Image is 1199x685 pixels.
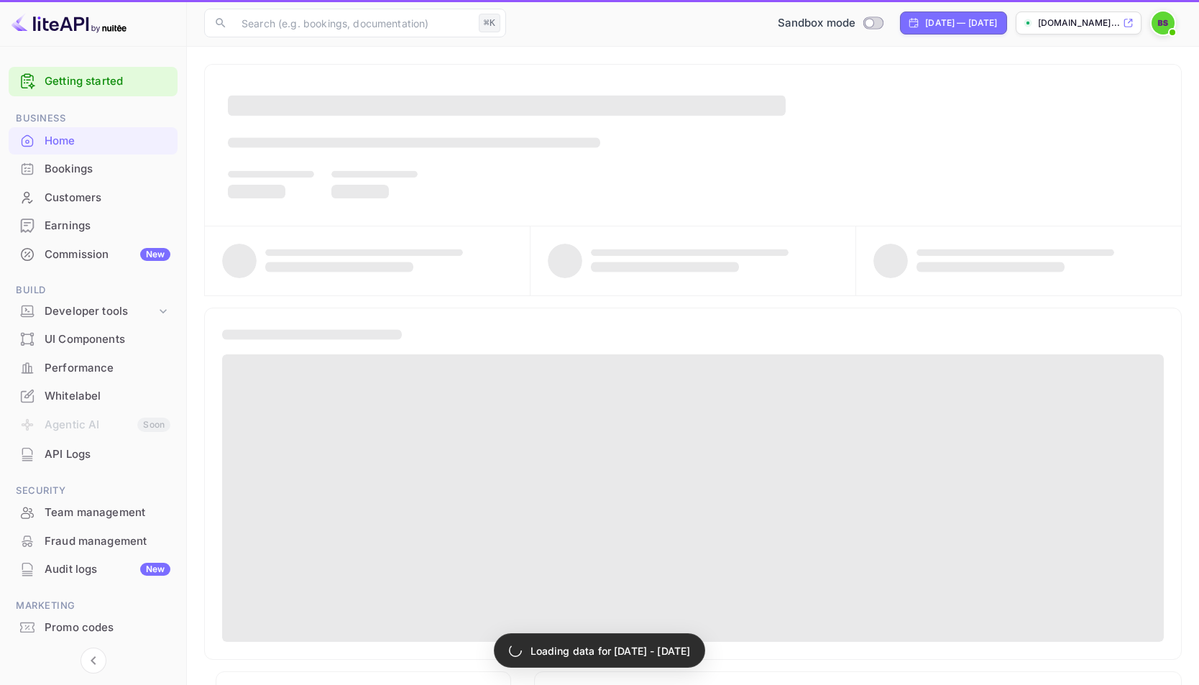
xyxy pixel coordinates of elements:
[9,441,178,467] a: API Logs
[9,354,178,382] div: Performance
[9,441,178,469] div: API Logs
[9,483,178,499] span: Security
[9,127,178,155] div: Home
[9,299,178,324] div: Developer tools
[9,155,178,182] a: Bookings
[479,14,500,32] div: ⌘K
[45,161,170,178] div: Bookings
[9,282,178,298] span: Build
[45,360,170,377] div: Performance
[9,184,178,211] a: Customers
[9,241,178,269] div: CommissionNew
[9,67,178,96] div: Getting started
[45,247,170,263] div: Commission
[9,614,178,642] div: Promo codes
[9,382,178,410] div: Whitelabel
[45,73,170,90] a: Getting started
[140,563,170,576] div: New
[45,388,170,405] div: Whitelabel
[9,382,178,409] a: Whitelabel
[772,15,889,32] div: Switch to Production mode
[1038,17,1120,29] p: [DOMAIN_NAME]...
[9,499,178,525] a: Team management
[778,15,856,32] span: Sandbox mode
[9,598,178,614] span: Marketing
[9,326,178,352] a: UI Components
[9,184,178,212] div: Customers
[1152,12,1175,35] img: Bayu Setiawan
[9,556,178,582] a: Audit logsNew
[45,446,170,463] div: API Logs
[925,17,997,29] div: [DATE] — [DATE]
[233,9,473,37] input: Search (e.g. bookings, documentation)
[9,499,178,527] div: Team management
[81,648,106,673] button: Collapse navigation
[9,212,178,240] div: Earnings
[9,614,178,640] a: Promo codes
[9,111,178,127] span: Business
[9,528,178,556] div: Fraud management
[12,12,127,35] img: LiteAPI logo
[45,561,170,578] div: Audit logs
[45,303,156,320] div: Developer tools
[45,620,170,636] div: Promo codes
[45,218,170,234] div: Earnings
[9,155,178,183] div: Bookings
[45,133,170,150] div: Home
[9,127,178,154] a: Home
[9,354,178,381] a: Performance
[45,533,170,550] div: Fraud management
[45,505,170,521] div: Team management
[45,190,170,206] div: Customers
[9,556,178,584] div: Audit logsNew
[140,248,170,261] div: New
[9,241,178,267] a: CommissionNew
[9,528,178,554] a: Fraud management
[9,212,178,239] a: Earnings
[9,326,178,354] div: UI Components
[45,331,170,348] div: UI Components
[530,643,691,658] p: Loading data for [DATE] - [DATE]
